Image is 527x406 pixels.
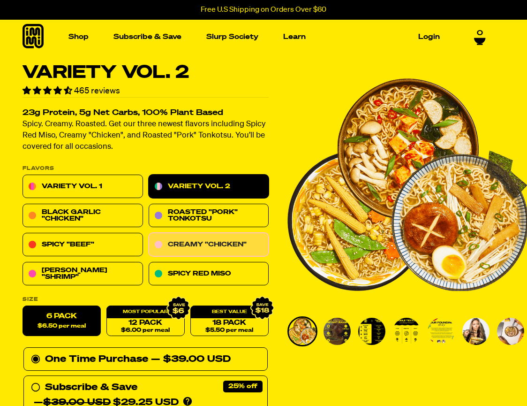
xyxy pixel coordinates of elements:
[31,352,260,367] div: One Time Purchase
[391,316,422,346] li: Go to slide 4
[151,352,231,367] div: — $39.00 USD
[23,233,143,257] a: Spicy "Beef"
[203,30,262,44] a: Slurp Society
[201,6,326,14] p: Free U.S Shipping on Orders Over $60
[287,316,317,346] li: Go to slide 1
[414,30,444,44] a: Login
[205,328,253,334] span: $5.50 per meal
[322,316,352,346] li: Go to slide 2
[23,87,74,95] span: 4.70 stars
[190,306,269,337] a: 18 Pack$5.50 per meal
[149,175,269,199] a: Variety Vol. 2
[106,306,185,337] a: 12 Pack$6.00 per meal
[23,306,101,337] label: 6 Pack
[393,318,420,345] img: Variety Vol. 2
[38,323,86,329] span: $6.50 per meal
[23,166,269,171] p: Flavors
[324,318,351,345] img: Variety Vol. 2
[149,233,269,257] a: Creamy "Chicken"
[65,20,444,54] nav: Main navigation
[428,318,455,345] img: Variety Vol. 2
[23,64,269,82] h1: Variety Vol. 2
[23,175,143,199] a: Variety Vol. 1
[462,318,489,345] img: Variety Vol. 2
[357,316,387,346] li: Go to slide 3
[149,262,269,286] a: Spicy Red Miso
[23,297,269,302] label: Size
[121,328,170,334] span: $6.00 per meal
[23,204,143,228] a: Black Garlic "Chicken"
[65,30,92,44] a: Shop
[149,204,269,228] a: Roasted "Pork" Tonkotsu
[23,109,269,117] h2: 23g Protein, 5g Net Carbs, 100% Plant Based
[110,30,185,44] a: Subscribe & Save
[477,29,483,38] span: 0
[358,318,385,345] img: Variety Vol. 2
[289,318,316,345] img: Variety Vol. 2
[279,30,309,44] a: Learn
[23,262,143,286] a: [PERSON_NAME] "Shrimp"
[45,380,137,395] div: Subscribe & Save
[74,87,120,95] span: 465 reviews
[461,316,491,346] li: Go to slide 6
[497,318,524,345] img: Variety Vol. 2
[23,119,269,153] p: Spicy. Creamy. Roasted. Get our three newest flavors including Spicy Red Miso, Creamy "Chicken", ...
[426,316,456,346] li: Go to slide 5
[496,316,526,346] li: Go to slide 7
[474,29,486,45] a: 0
